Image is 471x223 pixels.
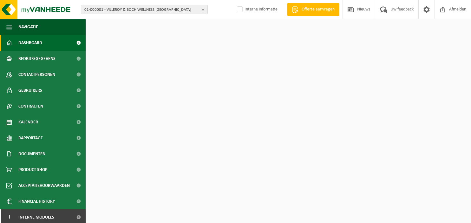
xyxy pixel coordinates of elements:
span: Gebruikers [18,82,42,98]
span: Offerte aanvragen [300,6,336,13]
span: Dashboard [18,35,42,51]
span: Contactpersonen [18,67,55,82]
button: 01-000001 - VILLEROY & BOCH WELLNESS [GEOGRAPHIC_DATA] [81,5,208,14]
span: Navigatie [18,19,38,35]
span: Product Shop [18,162,47,178]
span: Kalender [18,114,38,130]
span: Financial History [18,193,55,209]
span: Documenten [18,146,45,162]
a: Offerte aanvragen [287,3,339,16]
span: Rapportage [18,130,43,146]
label: Interne informatie [236,5,278,14]
span: 01-000001 - VILLEROY & BOCH WELLNESS [GEOGRAPHIC_DATA] [84,5,199,15]
span: Bedrijfsgegevens [18,51,56,67]
span: Acceptatievoorwaarden [18,178,70,193]
span: Contracten [18,98,43,114]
